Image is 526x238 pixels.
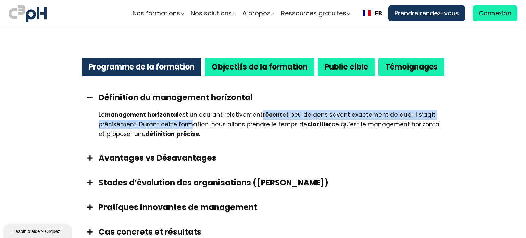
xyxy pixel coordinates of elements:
a: Connexion [473,5,517,21]
b: Témoignages [385,62,438,72]
b: Public cible [325,62,368,72]
h3: Cas concrets et résultats [99,226,444,237]
iframe: chat widget [3,223,73,238]
img: Français flag [363,10,371,16]
div: Le est un courant relativement et peu de gens savent exactement de quoi il s’agit précisément. Du... [99,110,444,139]
span: A propos [242,8,271,18]
strong: Objectifs de la formation [212,62,308,72]
a: Prendre rendez-vous [388,5,465,21]
h3: Pratiques innovantes de management [99,202,444,213]
b: Programme de la formation [89,62,195,72]
span: Connexion [479,8,511,18]
b: management [105,111,146,119]
h3: Avantages vs Désavantages [99,152,444,163]
b: précise [176,130,199,138]
b: clarifier [307,120,331,128]
span: Ressources gratuites [281,8,346,18]
h3: Stades d’évolution des organisations ([PERSON_NAME]) [99,177,444,188]
h3: Définition du management horizontal [99,92,444,103]
b: horizontal [148,111,179,119]
img: logo C3PH [9,3,47,23]
div: Language selected: Français [357,5,388,21]
b: définition [146,130,175,138]
b: récent [263,111,283,119]
span: Nos solutions [191,8,232,18]
div: Language Switcher [357,5,388,21]
span: Nos formations [133,8,180,18]
a: FR [363,10,383,17]
span: Prendre rendez-vous [394,8,459,18]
